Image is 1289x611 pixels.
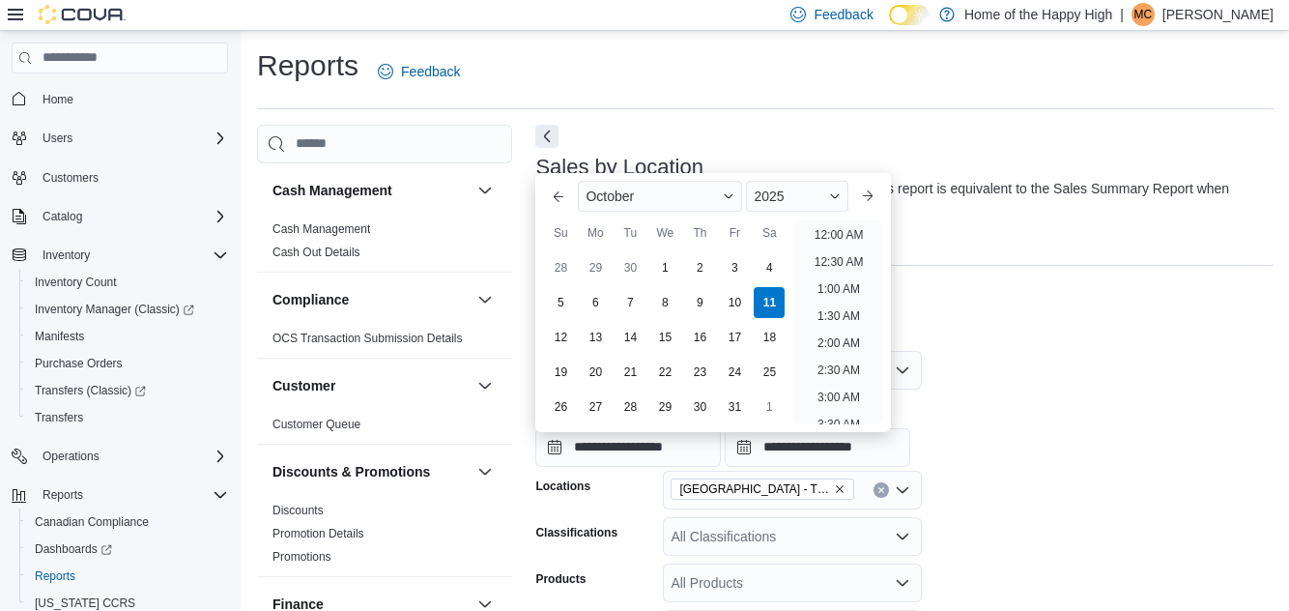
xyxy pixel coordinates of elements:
[35,596,135,611] span: [US_STATE] CCRS
[27,538,120,561] a: Dashboards
[545,392,576,422] div: day-26
[257,46,358,85] h1: Reports
[4,125,236,152] button: Users
[27,352,228,375] span: Purchase Orders
[545,252,576,283] div: day-28
[27,406,228,429] span: Transfers
[615,287,645,318] div: day-7
[545,357,576,388] div: day-19
[35,166,106,189] a: Customers
[43,131,72,146] span: Users
[35,514,149,530] span: Canadian Compliance
[1134,3,1153,26] span: MC
[35,205,228,228] span: Catalog
[272,504,324,517] a: Discounts
[19,536,236,563] a: Dashboards
[834,483,845,495] button: Remove Winnipeg - The Shed District - Fire & Flower from selection in this group
[27,565,83,588] a: Reports
[272,462,430,481] h3: Discounts & Promotions
[272,376,335,395] h3: Customer
[649,357,680,388] div: day-22
[754,287,785,318] div: day-11
[27,271,125,294] a: Inventory Count
[754,252,785,283] div: day-4
[586,189,634,204] span: October
[19,404,236,431] button: Transfers
[810,386,868,409] li: 3:00 AM
[615,322,645,353] div: day-14
[810,332,868,355] li: 2:00 AM
[257,413,512,444] div: Customer
[580,218,611,248] div: Mo
[401,62,460,81] span: Feedback
[895,575,910,591] button: Open list of options
[684,252,715,283] div: day-2
[272,181,392,200] h3: Cash Management
[35,445,228,468] span: Operations
[545,322,576,353] div: day-12
[27,565,228,588] span: Reports
[35,483,228,507] span: Reports
[35,568,75,584] span: Reports
[19,377,236,404] a: Transfers (Classic)
[719,392,750,422] div: day-31
[810,305,868,328] li: 1:30 AM
[473,179,497,202] button: Cash Management
[580,357,611,388] div: day-20
[580,287,611,318] div: day-6
[679,480,830,499] span: [GEOGRAPHIC_DATA] - The Shed District - Fire & Flower
[35,275,117,290] span: Inventory Count
[719,252,750,283] div: day-3
[35,244,98,267] button: Inventory
[272,332,463,345] a: OCS Transaction Submission Details
[719,287,750,318] div: day-10
[27,298,228,321] span: Inventory Manager (Classic)
[810,413,868,436] li: 3:30 AM
[272,290,470,309] button: Compliance
[35,541,112,557] span: Dashboards
[1120,3,1124,26] p: |
[27,271,228,294] span: Inventory Count
[272,418,360,431] a: Customer Queue
[35,165,228,189] span: Customers
[35,483,91,507] button: Reports
[535,428,721,467] input: Press the down key to enter a popover containing a calendar. Press the escape key to close the po...
[4,163,236,191] button: Customers
[852,181,883,212] button: Next month
[35,127,80,150] button: Users
[754,392,785,422] div: day-1
[754,189,784,204] span: 2025
[19,296,236,323] a: Inventory Manager (Classic)
[35,356,123,371] span: Purchase Orders
[272,527,364,540] a: Promotion Details
[615,218,645,248] div: Tu
[43,170,99,186] span: Customers
[684,218,715,248] div: Th
[27,325,92,348] a: Manifests
[810,277,868,301] li: 1:00 AM
[649,252,680,283] div: day-1
[257,499,512,576] div: Discounts & Promotions
[895,529,910,544] button: Open list of options
[272,417,360,432] span: Customer Queue
[257,327,512,358] div: Compliance
[272,376,470,395] button: Customer
[649,392,680,422] div: day-29
[27,538,228,561] span: Dashboards
[535,571,586,587] label: Products
[272,526,364,541] span: Promotion Details
[578,181,742,212] div: Button. Open the month selector. October is currently selected.
[719,357,750,388] div: day-24
[272,246,360,259] a: Cash Out Details
[580,322,611,353] div: day-13
[35,302,194,317] span: Inventory Manager (Classic)
[4,242,236,269] button: Inventory
[473,288,497,311] button: Compliance
[807,223,872,247] li: 12:00 AM
[27,325,228,348] span: Manifests
[27,379,228,402] span: Transfers (Classic)
[35,244,228,267] span: Inventory
[19,323,236,350] button: Manifests
[19,509,236,536] button: Canadian Compliance
[272,290,349,309] h3: Compliance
